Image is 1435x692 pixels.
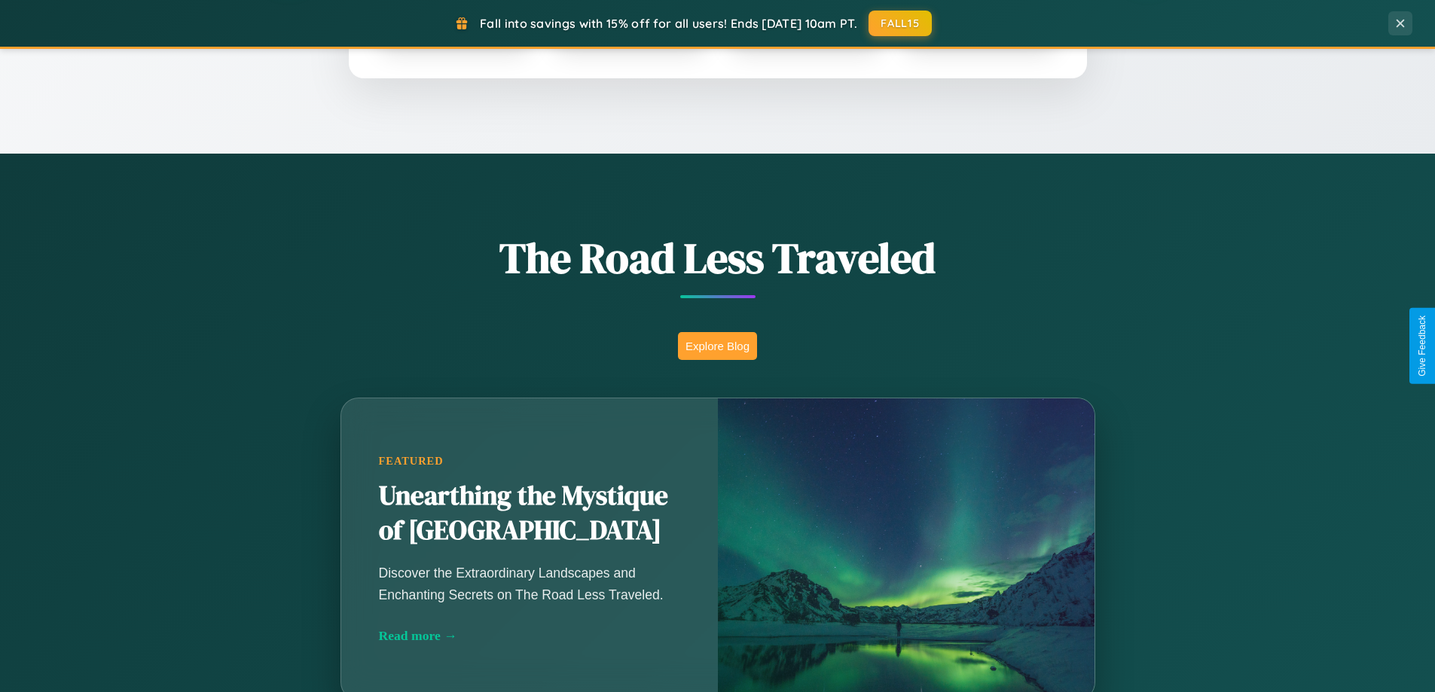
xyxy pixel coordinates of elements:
div: Featured [379,455,680,468]
button: FALL15 [869,11,932,36]
h2: Unearthing the Mystique of [GEOGRAPHIC_DATA] [379,479,680,548]
span: Fall into savings with 15% off for all users! Ends [DATE] 10am PT. [480,16,857,31]
button: Explore Blog [678,332,757,360]
div: Read more → [379,628,680,644]
div: Give Feedback [1417,316,1427,376]
h1: The Road Less Traveled [266,229,1170,287]
p: Discover the Extraordinary Landscapes and Enchanting Secrets on The Road Less Traveled. [379,562,680,605]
